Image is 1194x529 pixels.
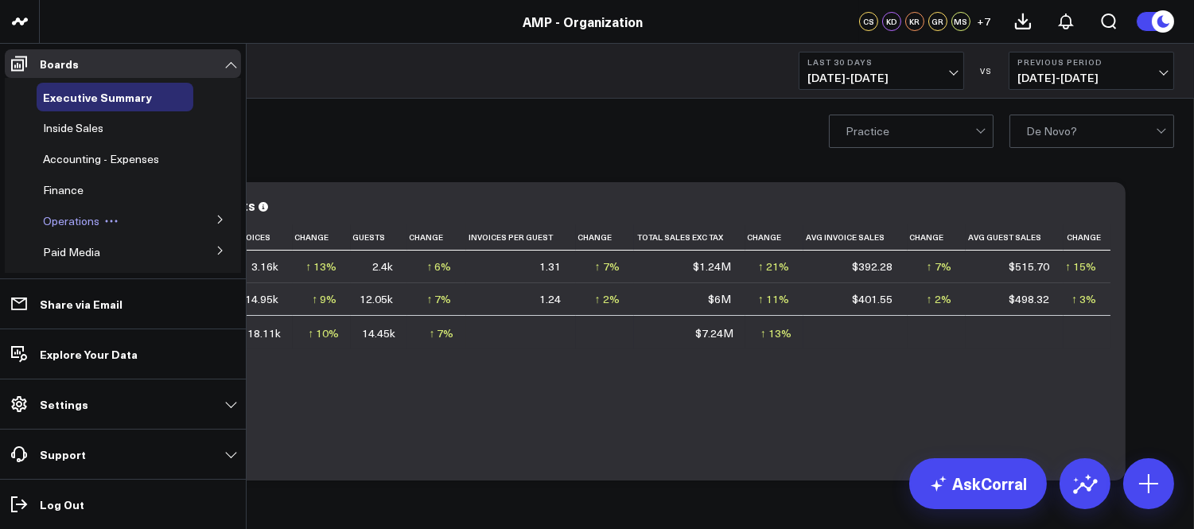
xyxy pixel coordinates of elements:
div: ↑ 13% [305,259,336,274]
div: $401.55 [853,291,893,307]
div: VS [972,66,1001,76]
th: Avg Invoice Sales [803,224,908,251]
b: Last 30 Days [807,57,955,67]
p: Support [40,448,86,461]
span: [DATE] - [DATE] [1017,72,1165,84]
th: Change [293,224,351,251]
div: ↑ 9% [312,291,336,307]
div: $392.28 [853,259,893,274]
div: KD [882,12,901,31]
span: Operations [43,213,99,228]
div: $1.24M [693,259,731,274]
div: $6M [708,291,731,307]
div: ↑ 7% [427,291,452,307]
th: Avg Guest Sales [966,224,1064,251]
th: Guests [351,224,407,251]
p: Settings [40,398,88,410]
div: ↑ 7% [430,325,454,341]
a: Operations [43,215,99,228]
th: Change [1064,224,1110,251]
th: Total Sales Exc Tax [634,224,745,251]
th: Change [908,224,966,251]
div: $498.32 [1009,291,1049,307]
a: AMP - Organization [523,13,644,30]
div: ↑ 2% [927,291,951,307]
div: $515.70 [1009,259,1049,274]
div: 2.4k [372,259,393,274]
div: KR [905,12,924,31]
div: MS [951,12,970,31]
a: Log Out [5,490,241,519]
button: +7 [974,12,994,31]
span: Accounting - Expenses [43,151,159,166]
button: Last 30 Days[DATE]-[DATE] [799,52,964,90]
a: Finance [43,184,84,196]
a: Executive Summary [43,91,152,103]
a: Inside Sales [43,122,103,134]
div: ↑ 2% [595,291,620,307]
div: ↑ 10% [308,325,339,341]
p: Explore Your Data [40,348,138,360]
button: Previous Period[DATE]-[DATE] [1009,52,1174,90]
th: Invoices Per Guest [466,224,576,251]
div: 1.24 [540,291,562,307]
th: Change [745,224,803,251]
a: Paid Media [43,246,100,259]
div: 12.05k [360,291,393,307]
span: Finance [43,182,84,197]
p: Log Out [40,498,84,511]
div: 14.95k [245,291,278,307]
th: Invoices [231,224,293,251]
div: 18.11k [247,325,281,341]
div: $7.24M [695,325,733,341]
a: Accounting - Expenses [43,153,159,165]
th: Change [407,224,465,251]
span: Paid Media [43,244,100,259]
div: ↑ 21% [758,259,789,274]
p: Boards [40,57,79,70]
div: ↑ 6% [427,259,452,274]
div: ↑ 13% [760,325,791,341]
div: GR [928,12,947,31]
div: ↑ 15% [1065,259,1096,274]
div: 3.16k [251,259,278,274]
div: ↑ 7% [595,259,620,274]
span: [DATE] - [DATE] [807,72,955,84]
div: ↑ 3% [1071,291,1096,307]
div: 14.45k [362,325,395,341]
span: Executive Summary [43,89,152,105]
span: Inside Sales [43,120,103,135]
th: Change [576,224,634,251]
div: ↑ 11% [758,291,789,307]
div: 1.31 [540,259,562,274]
div: ↑ 7% [927,259,951,274]
b: Previous Period [1017,57,1165,67]
a: AskCorral [909,458,1047,509]
p: Share via Email [40,298,123,310]
span: + 7 [978,16,991,27]
div: CS [859,12,878,31]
